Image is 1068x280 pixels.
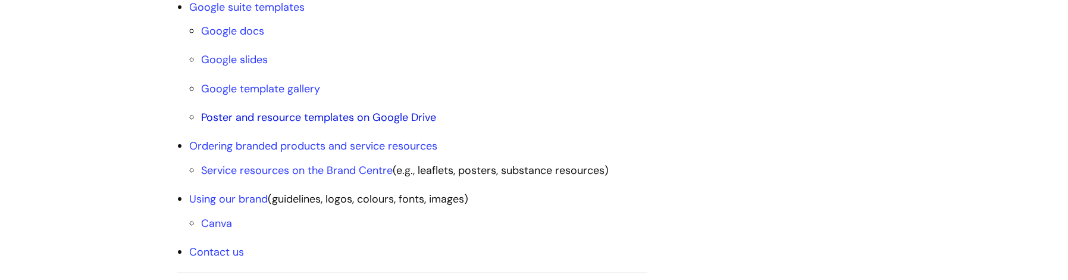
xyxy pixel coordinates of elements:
a: Google slides [201,52,268,67]
li: (e.g., leaflets, posters, substance resources) [201,161,647,180]
a: Google template gallery [201,82,320,96]
a: Ordering branded products and service resources [189,139,437,153]
a: Service resources on the Brand Centre [201,163,393,178]
a: Canva [201,216,232,231]
a: Contact us [189,245,244,259]
a: Using our brand [189,192,268,206]
li: (guidelines, logos, colours, fonts, images) [189,189,647,233]
a: Poster and resource templates on Google Drive [201,110,436,125]
a: Google docs [201,24,264,38]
